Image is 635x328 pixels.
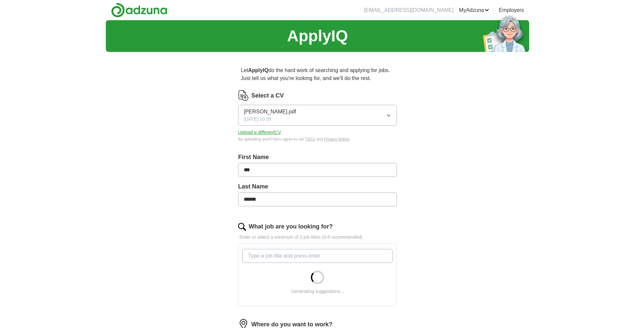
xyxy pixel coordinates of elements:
img: search.png [238,223,246,231]
label: What job are you looking for? [249,222,333,231]
label: Last Name [238,182,397,191]
div: Generating suggestions... [291,288,344,295]
label: First Name [238,153,397,162]
li: [EMAIL_ADDRESS][DOMAIN_NAME] [364,6,454,14]
h1: ApplyIQ [287,24,348,48]
a: Employers [499,6,524,14]
a: T&Cs [305,137,315,142]
p: Let do the hard work of searching and applying for jobs. Just tell us what you're looking for, an... [238,64,397,85]
label: Select a CV [251,91,284,100]
img: CV Icon [238,90,249,101]
button: Upload a differentCV [238,129,281,136]
span: [PERSON_NAME].pdf [244,108,296,116]
input: Type a job title and press enter [242,249,393,263]
div: By uploading your CV you agree to our and . [238,136,397,142]
a: MyAdzuna [459,6,489,14]
button: [PERSON_NAME].pdf[DATE] 10:39 [238,105,397,126]
span: [DATE] 10:39 [244,116,271,123]
img: Adzuna logo [111,3,167,18]
p: Enter or select a minimum of 3 job titles (4-8 recommended) [238,234,397,241]
a: Privacy Notice [324,137,350,142]
strong: ApplyIQ [248,67,268,73]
